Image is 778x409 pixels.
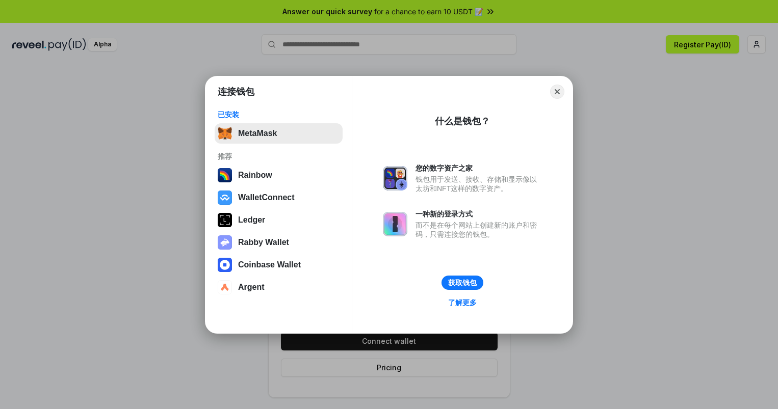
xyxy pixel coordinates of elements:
img: svg+xml,%3Csvg%20width%3D%2228%22%20height%3D%2228%22%20viewBox%3D%220%200%2028%2028%22%20fill%3D... [218,190,232,205]
img: svg+xml,%3Csvg%20xmlns%3D%22http%3A%2F%2Fwww.w3.org%2F2000%2Fsvg%22%20fill%3D%22none%22%20viewBox... [218,235,232,250]
img: svg+xml,%3Csvg%20width%3D%22120%22%20height%3D%22120%22%20viewBox%3D%220%200%20120%20120%22%20fil... [218,168,232,182]
div: 已安装 [218,110,340,119]
button: Rainbow [215,165,343,185]
div: 什么是钱包？ [435,115,490,127]
button: 获取钱包 [442,276,483,290]
div: 而不是在每个网站上创建新的账户和密码，只需连接您的钱包。 [416,221,542,239]
div: WalletConnect [238,193,295,202]
button: Coinbase Wallet [215,255,343,275]
img: svg+xml,%3Csvg%20xmlns%3D%22http%3A%2F%2Fwww.w3.org%2F2000%2Fsvg%22%20width%3D%2228%22%20height%3... [218,213,232,227]
button: Ledger [215,210,343,230]
img: svg+xml,%3Csvg%20fill%3D%22none%22%20height%3D%2233%22%20viewBox%3D%220%200%2035%2033%22%20width%... [218,126,232,141]
div: 了解更多 [448,298,477,307]
button: WalletConnect [215,187,343,208]
div: 推荐 [218,152,340,161]
div: 一种新的登录方式 [416,209,542,219]
a: 了解更多 [442,296,483,309]
img: svg+xml,%3Csvg%20xmlns%3D%22http%3A%2F%2Fwww.w3.org%2F2000%2Fsvg%22%20fill%3D%22none%22%20viewBox... [383,212,407,236]
div: Rabby Wallet [238,238,289,247]
img: svg+xml,%3Csvg%20width%3D%2228%22%20height%3D%2228%22%20viewBox%3D%220%200%2028%2028%22%20fill%3D... [218,280,232,294]
div: Rainbow [238,171,272,180]
button: Rabby Wallet [215,232,343,253]
img: svg+xml,%3Csvg%20width%3D%2228%22%20height%3D%2228%22%20viewBox%3D%220%200%2028%2028%22%20fill%3D... [218,258,232,272]
img: svg+xml,%3Csvg%20xmlns%3D%22http%3A%2F%2Fwww.w3.org%2F2000%2Fsvg%22%20fill%3D%22none%22%20viewBox... [383,166,407,190]
div: MetaMask [238,129,277,138]
div: 您的数字资产之家 [416,163,542,173]
h1: 连接钱包 [218,86,254,98]
div: 钱包用于发送、接收、存储和显示像以太坊和NFT这样的数字资产。 [416,175,542,193]
button: MetaMask [215,123,343,144]
div: 获取钱包 [448,278,477,287]
div: Ledger [238,215,265,225]
button: Argent [215,277,343,297]
button: Close [550,85,564,99]
div: Argent [238,283,265,292]
div: Coinbase Wallet [238,260,301,269]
